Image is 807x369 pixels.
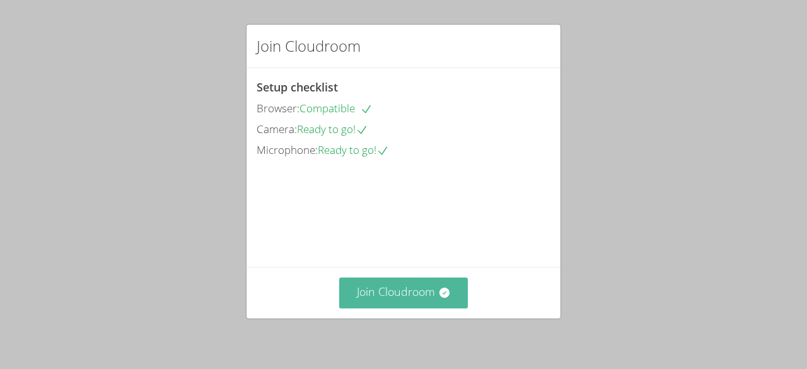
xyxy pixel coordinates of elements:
span: Ready to go! [318,143,389,157]
span: Browser: [257,101,299,115]
button: Join Cloudroom [339,278,468,308]
span: Ready to go! [297,122,368,136]
span: Microphone: [257,143,318,157]
span: Camera: [257,122,297,136]
span: Compatible [299,101,373,115]
span: Setup checklist [257,79,338,95]
h2: Join Cloudroom [257,35,361,57]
